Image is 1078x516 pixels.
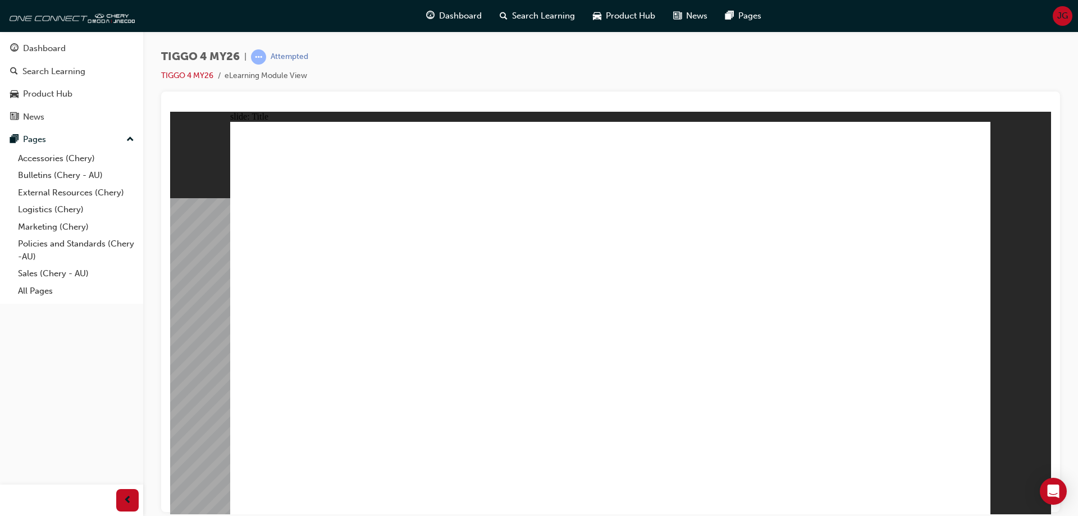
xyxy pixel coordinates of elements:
span: Dashboard [439,10,482,22]
li: eLearning Module View [225,70,307,83]
span: Search Learning [512,10,575,22]
span: news-icon [10,112,19,122]
a: Dashboard [4,38,139,59]
span: | [244,51,246,63]
a: External Resources (Chery) [13,184,139,202]
span: news-icon [673,9,682,23]
a: search-iconSearch Learning [491,4,584,28]
span: prev-icon [124,494,132,508]
div: Product Hub [23,88,72,101]
span: pages-icon [725,9,734,23]
span: car-icon [10,89,19,99]
a: pages-iconPages [716,4,770,28]
span: Pages [738,10,761,22]
div: News [23,111,44,124]
a: Policies and Standards (Chery -AU) [13,235,139,265]
span: search-icon [10,67,18,77]
a: Accessories (Chery) [13,150,139,167]
a: Logistics (Chery) [13,201,139,218]
a: Product Hub [4,84,139,104]
span: car-icon [593,9,601,23]
div: Pages [23,133,46,146]
span: pages-icon [10,135,19,145]
button: Pages [4,129,139,150]
span: News [686,10,707,22]
button: JG [1053,6,1072,26]
span: search-icon [500,9,508,23]
div: Search Learning [22,65,85,78]
button: DashboardSearch LearningProduct HubNews [4,36,139,129]
a: Search Learning [4,61,139,82]
span: guage-icon [426,9,435,23]
a: guage-iconDashboard [417,4,491,28]
a: Sales (Chery - AU) [13,265,139,282]
img: oneconnect [6,4,135,27]
div: Attempted [271,52,308,62]
a: TIGGO 4 MY26 [161,71,213,80]
span: JG [1057,10,1068,22]
a: All Pages [13,282,139,300]
a: Bulletins (Chery - AU) [13,167,139,184]
span: up-icon [126,133,134,147]
div: Open Intercom Messenger [1040,478,1067,505]
a: news-iconNews [664,4,716,28]
div: Dashboard [23,42,66,55]
span: guage-icon [10,44,19,54]
span: Product Hub [606,10,655,22]
a: News [4,107,139,127]
a: Marketing (Chery) [13,218,139,236]
span: TIGGO 4 MY26 [161,51,240,63]
a: car-iconProduct Hub [584,4,664,28]
span: learningRecordVerb_ATTEMPT-icon [251,49,266,65]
